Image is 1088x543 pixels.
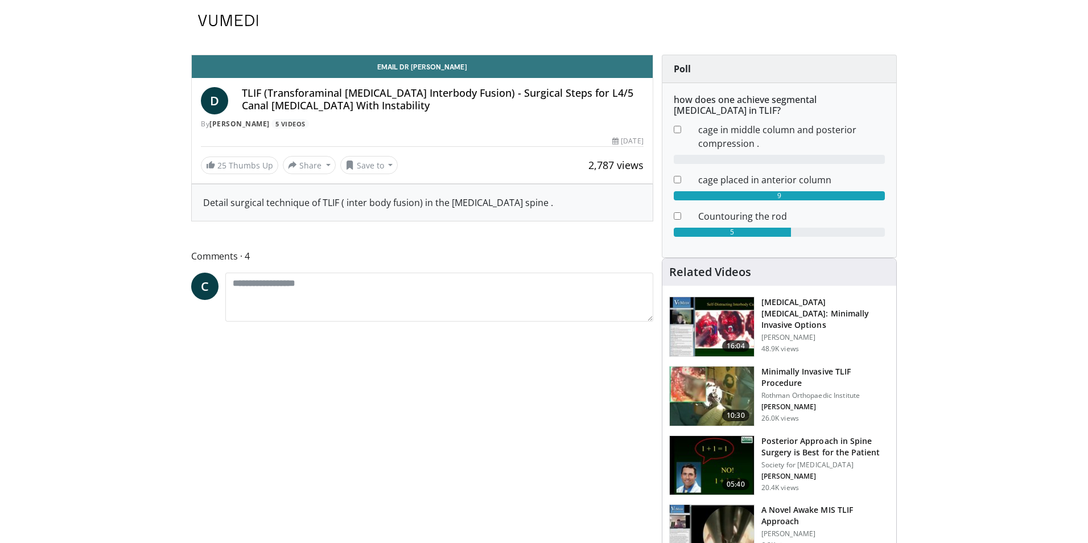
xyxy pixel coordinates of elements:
h3: A Novel Awake MIS TLIF Approach [761,504,889,527]
span: 10:30 [722,410,749,421]
a: Email Dr [PERSON_NAME] [192,55,653,78]
div: 5 [674,228,791,237]
span: 16:04 [722,340,749,352]
div: 9 [674,191,885,200]
span: 05:40 [722,479,749,490]
p: Greg Anderson [761,402,889,412]
h4: TLIF (Transforaminal [MEDICAL_DATA] Interbody Fusion) - Surgical Steps for L4/5 Canal [MEDICAL_DA... [242,87,644,112]
img: 3b6f0384-b2b2-4baa-b997-2e524ebddc4b.150x105_q85_crop-smart_upscale.jpg [670,436,754,495]
div: By [201,119,644,129]
p: [PERSON_NAME] [761,333,889,342]
a: 5 Videos [271,119,309,129]
img: VuMedi Logo [198,15,258,26]
h3: Posterior Approach in Spine Surgery is Best for the Patient [761,435,889,458]
dd: cage in middle column and posterior compression . [690,123,893,150]
p: 20.4K views [761,483,799,492]
h3: Minimally Invasive TLIF Procedure [761,366,889,389]
span: Comments 4 [191,249,653,264]
h6: how does one achieve segmental [MEDICAL_DATA] in TLIF? [674,94,885,116]
img: 9f1438f7-b5aa-4a55-ab7b-c34f90e48e66.150x105_q85_crop-smart_upscale.jpg [670,297,754,356]
p: 48.9K views [761,344,799,353]
div: [DATE] [612,136,643,146]
a: 05:40 Posterior Approach in Spine Surgery is Best for the Patient Society for [MEDICAL_DATA] [PER... [669,435,889,496]
span: 2,787 views [588,158,644,172]
div: Detail surgical technique of TLIF ( inter body fusion) in the [MEDICAL_DATA] spine . [203,196,641,209]
dd: cage placed in anterior column [690,173,893,187]
p: Society for [MEDICAL_DATA] [761,460,889,470]
p: [PERSON_NAME] [761,529,889,538]
dd: Countouring the rod [690,209,893,223]
h3: [MEDICAL_DATA] [MEDICAL_DATA]: Minimally Invasive Options [761,297,889,331]
a: C [191,273,219,300]
a: 10:30 Minimally Invasive TLIF Procedure Rothman Orthopaedic Institute [PERSON_NAME] 26.0K views [669,366,889,426]
a: [PERSON_NAME] [209,119,270,129]
p: Michael Wang [761,472,889,481]
button: Share [283,156,336,174]
span: 25 [217,160,226,171]
p: 26.0K views [761,414,799,423]
p: Rothman Orthopaedic Institute [761,391,889,400]
img: ander_3.png.150x105_q85_crop-smart_upscale.jpg [670,367,754,426]
button: Save to [340,156,398,174]
strong: Poll [674,63,691,75]
h4: Related Videos [669,265,751,279]
a: D [201,87,228,114]
a: 25 Thumbs Up [201,157,278,174]
a: 16:04 [MEDICAL_DATA] [MEDICAL_DATA]: Minimally Invasive Options [PERSON_NAME] 48.9K views [669,297,889,357]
